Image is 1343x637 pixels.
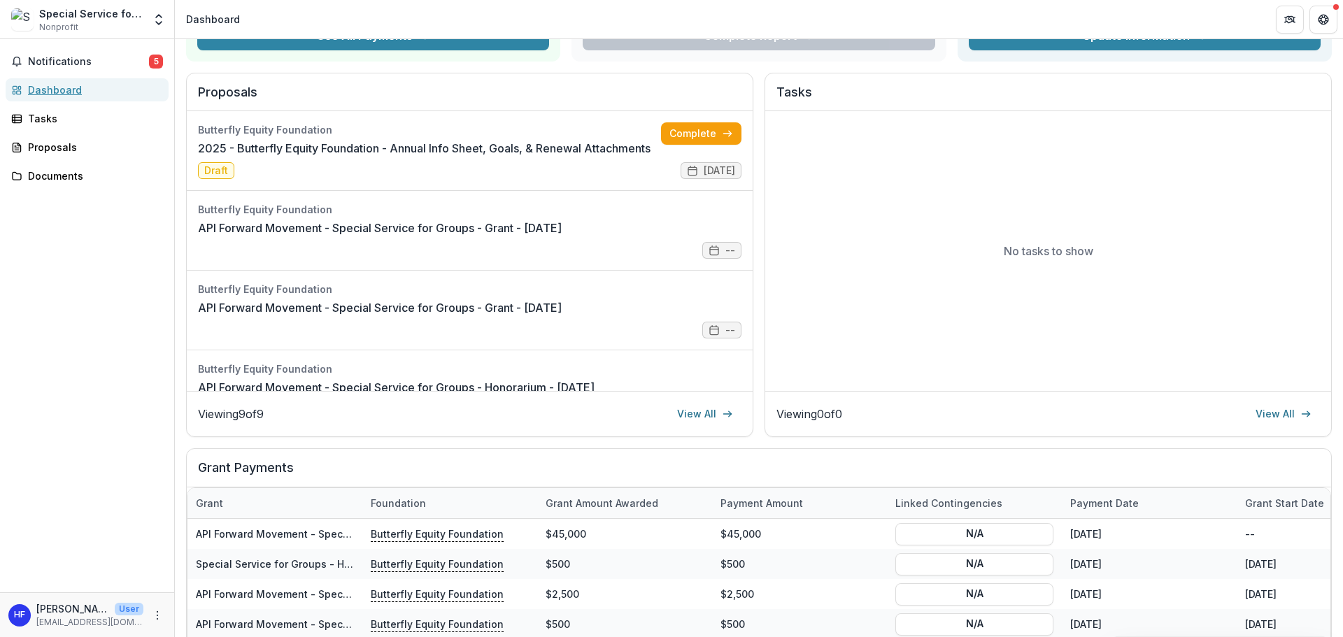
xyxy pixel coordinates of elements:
[14,610,25,620] div: Heng Lam Foong
[661,122,741,145] a: Complete
[6,107,169,130] a: Tasks
[28,169,157,183] div: Documents
[1062,519,1237,549] div: [DATE]
[887,488,1062,518] div: Linked Contingencies
[149,6,169,34] button: Open entity switcher
[371,556,504,571] p: Butterfly Equity Foundation
[362,488,537,518] div: Foundation
[11,8,34,31] img: Special Service for Groups
[887,496,1011,510] div: Linked Contingencies
[6,50,169,73] button: Notifications5
[1062,488,1237,518] div: Payment date
[776,85,1320,111] h2: Tasks
[196,618,558,630] a: API Forward Movement - Special Service for Groups - Honorarium - [DATE]
[362,496,434,510] div: Foundation
[1247,403,1320,425] a: View All
[187,488,362,518] div: Grant
[196,528,883,540] a: API Forward Movement - Special Service for Groups - 2023 - Butterfly Equity Foundation - Annual I...
[371,586,504,601] p: Butterfly Equity Foundation
[149,607,166,624] button: More
[198,140,651,157] a: 2025 - Butterfly Equity Foundation - Annual Info Sheet, Goals, & Renewal Attachments
[6,136,169,159] a: Proposals
[712,488,887,518] div: Payment Amount
[28,56,149,68] span: Notifications
[537,488,712,518] div: Grant amount awarded
[1004,243,1093,259] p: No tasks to show
[198,299,562,316] a: API Forward Movement - Special Service for Groups - Grant - [DATE]
[196,588,563,600] a: API Forward Movement - Special Service for Groups - Sponsorship - [DATE]
[895,613,1053,635] button: N/A
[537,549,712,579] div: $500
[36,616,143,629] p: [EMAIL_ADDRESS][DOMAIN_NAME]
[776,406,842,422] p: Viewing 0 of 0
[198,379,595,396] a: API Forward Movement - Special Service for Groups - Honorarium - [DATE]
[6,78,169,101] a: Dashboard
[1062,496,1147,510] div: Payment date
[371,616,504,631] p: Butterfly Equity Foundation
[39,21,78,34] span: Nonprofit
[198,220,562,236] a: API Forward Movement - Special Service for Groups - Grant - [DATE]
[712,549,887,579] div: $500
[371,526,504,541] p: Butterfly Equity Foundation
[712,579,887,609] div: $2,500
[196,558,441,570] a: Special Service for Groups - Honorariums - [DATE]
[28,83,157,97] div: Dashboard
[669,403,741,425] a: View All
[1309,6,1337,34] button: Get Help
[537,496,667,510] div: Grant amount awarded
[28,140,157,155] div: Proposals
[712,519,887,549] div: $45,000
[198,85,741,111] h2: Proposals
[39,6,143,21] div: Special Service for Groups
[537,579,712,609] div: $2,500
[149,55,163,69] span: 5
[1062,549,1237,579] div: [DATE]
[198,460,1320,487] h2: Grant Payments
[36,601,109,616] p: [PERSON_NAME] Foong
[180,9,246,29] nav: breadcrumb
[187,496,232,510] div: Grant
[712,496,811,510] div: Payment Amount
[895,582,1053,605] button: N/A
[895,552,1053,575] button: N/A
[1237,496,1333,510] div: Grant start date
[1062,579,1237,609] div: [DATE]
[6,164,169,187] a: Documents
[115,603,143,615] p: User
[28,111,157,126] div: Tasks
[186,12,240,27] div: Dashboard
[537,519,712,549] div: $45,000
[1276,6,1304,34] button: Partners
[198,406,264,422] p: Viewing 9 of 9
[895,522,1053,545] button: N/A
